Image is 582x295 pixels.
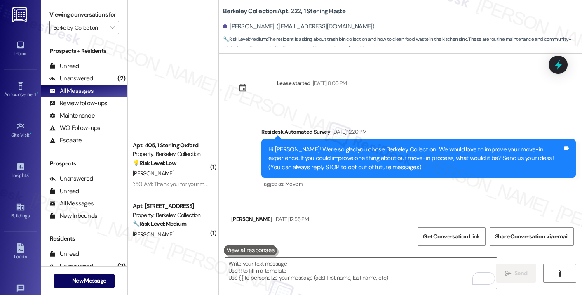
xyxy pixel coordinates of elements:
div: [DATE] 12:55 PM [272,215,309,224]
div: All Messages [49,87,94,95]
strong: 🔧 Risk Level: Medium [133,220,186,227]
div: Unanswered [49,175,93,183]
textarea: To enrich screen reader interactions, please activate Accessibility in Grammarly extension settings [225,258,497,289]
div: Property: Berkeley Collection [133,150,209,158]
div: Unread [49,250,79,258]
div: Residesk Automated Survey [261,127,576,139]
div: [PERSON_NAME] [231,215,546,227]
div: [DATE] 8:00 PM [311,79,347,87]
i:  [110,24,115,31]
div: [PERSON_NAME]. ([EMAIL_ADDRESS][DOMAIN_NAME]) [223,22,375,31]
img: ResiDesk Logo [12,7,29,22]
label: Viewing conversations for [49,8,119,21]
div: Prospects [41,159,127,168]
div: WO Follow-ups [49,124,100,132]
a: Leads [4,241,37,263]
div: Unread [49,62,79,71]
div: Unanswered [49,74,93,83]
i:  [63,278,69,284]
i:  [556,270,563,277]
div: New Inbounds [49,212,97,220]
span: • [37,90,38,96]
button: Get Conversation Link [418,227,485,246]
strong: 💡 Risk Level: Low [133,159,176,167]
span: [PERSON_NAME] [133,170,174,177]
div: Unread [49,187,79,196]
div: (2) [115,260,127,273]
span: [PERSON_NAME] [133,231,174,238]
span: Send [514,269,527,278]
i:  [505,270,511,277]
div: Apt. [STREET_ADDRESS] [133,202,209,210]
strong: 🔧 Risk Level: Medium [223,36,267,42]
div: Lease started [277,79,311,87]
div: Escalate [49,136,82,145]
span: : The resident is asking about trash bin collection and how to clean food waste in the kitchen si... [223,35,582,53]
span: Share Conversation via email [495,232,568,241]
div: All Messages [49,199,94,208]
button: Send [496,264,536,283]
div: Apt. 405, 1 Sterling Oxford [133,141,209,150]
div: Maintenance [49,111,95,120]
div: Residents [41,234,127,243]
span: New Message [72,276,106,285]
a: Buildings [4,200,37,222]
div: (2) [115,72,127,85]
b: Berkeley Collection: Apt. 222, 1 Sterling Haste [223,7,346,16]
button: Share Conversation via email [490,227,574,246]
span: • [30,131,31,137]
div: Prospects + Residents [41,47,127,55]
span: Get Conversation Link [423,232,480,241]
div: Property: Berkeley Collection [133,211,209,219]
div: Unanswered [49,262,93,271]
div: Hi [PERSON_NAME]! We're so glad you chose Berkeley Collection! We would love to improve your move... [268,145,563,172]
a: Site Visit • [4,119,37,142]
div: Tagged as: [261,178,576,190]
div: [DATE] 12:20 PM [330,127,366,136]
div: Review follow-ups [49,99,107,108]
a: Insights • [4,160,37,182]
input: All communities [53,21,106,34]
a: Inbox [4,38,37,60]
span: • [28,171,30,177]
span: Move in [285,180,302,187]
button: New Message [54,274,115,288]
